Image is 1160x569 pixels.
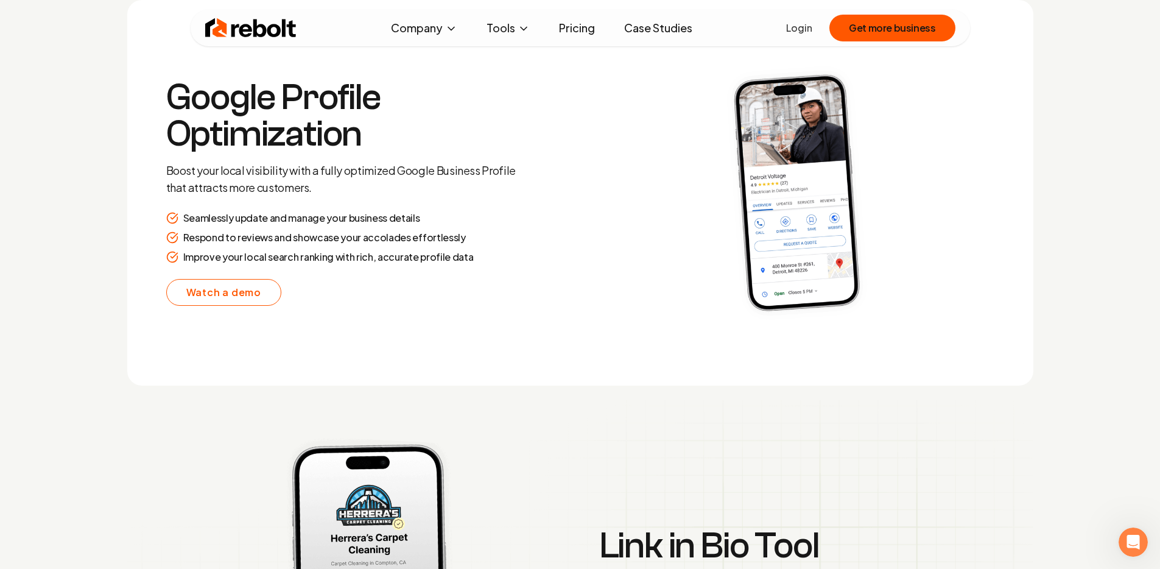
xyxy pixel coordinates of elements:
[183,250,474,264] p: Improve your local search ranking with rich, accurate profile data
[166,279,282,306] a: Watch a demo
[183,211,420,225] p: Seamlessly update and manage your business details
[1119,528,1148,557] iframe: Intercom live chat
[183,230,466,245] p: Respond to reviews and showcase your accolades effortlessly
[549,16,605,40] a: Pricing
[166,162,517,196] p: Boost your local visibility with a fully optimized Google Business Profile that attracts more cus...
[477,16,540,40] button: Tools
[166,79,517,152] h3: Google Profile Optimization
[381,16,467,40] button: Company
[614,16,702,40] a: Case Studies
[205,16,297,40] img: Rebolt Logo
[786,21,812,35] a: Login
[829,15,955,41] button: Get more business
[600,39,994,347] img: Social Preview
[600,528,951,564] h3: Link in Bio Tool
